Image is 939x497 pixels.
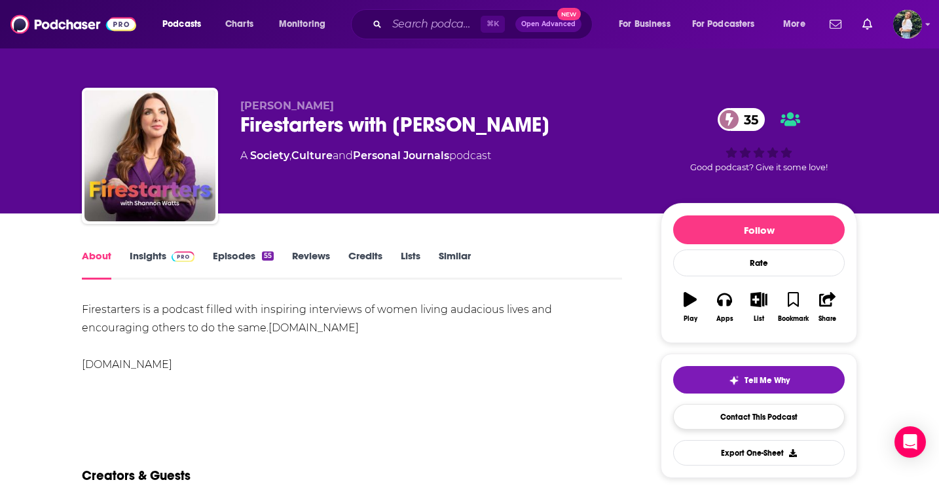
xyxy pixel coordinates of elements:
[673,440,845,466] button: Export One-Sheet
[213,249,274,280] a: Episodes55
[893,10,922,39] img: User Profile
[893,10,922,39] span: Logged in as ginny24232
[130,249,194,280] a: InsightsPodchaser Pro
[742,284,776,331] button: List
[819,315,836,323] div: Share
[268,322,359,334] a: [DOMAIN_NAME]
[690,162,828,172] span: Good podcast? Give it some love!
[172,251,194,262] img: Podchaser Pro
[731,108,765,131] span: 35
[162,15,201,33] span: Podcasts
[84,90,215,221] img: Firestarters with Shannon Watts
[774,14,822,35] button: open menu
[673,249,845,276] div: Rate
[673,215,845,244] button: Follow
[289,149,291,162] span: ,
[515,16,581,32] button: Open AdvancedNew
[291,149,333,162] a: Culture
[240,100,334,112] span: [PERSON_NAME]
[754,315,764,323] div: List
[729,375,739,386] img: tell me why sparkle
[692,15,755,33] span: For Podcasters
[333,149,353,162] span: and
[353,149,449,162] a: Personal Journals
[824,13,847,35] a: Show notifications dropdown
[387,14,481,35] input: Search podcasts, credits, & more...
[684,315,697,323] div: Play
[270,14,342,35] button: open menu
[292,249,330,280] a: Reviews
[10,12,136,37] img: Podchaser - Follow, Share and Rate Podcasts
[610,14,687,35] button: open menu
[673,284,707,331] button: Play
[363,9,605,39] div: Search podcasts, credits, & more...
[153,14,218,35] button: open menu
[673,404,845,430] a: Contact This Podcast
[82,301,622,374] div: Firestarters is a podcast filled with inspiring interviews of women living audacious lives and en...
[439,249,471,280] a: Similar
[279,15,325,33] span: Monitoring
[778,315,809,323] div: Bookmark
[401,249,420,280] a: Lists
[82,249,111,280] a: About
[262,251,274,261] div: 55
[718,108,765,131] a: 35
[481,16,505,33] span: ⌘ K
[661,100,857,181] div: 35Good podcast? Give it some love!
[225,15,253,33] span: Charts
[893,10,922,39] button: Show profile menu
[783,15,805,33] span: More
[673,366,845,394] button: tell me why sparkleTell Me Why
[217,14,261,35] a: Charts
[521,21,576,28] span: Open Advanced
[811,284,845,331] button: Share
[707,284,741,331] button: Apps
[745,375,790,386] span: Tell Me Why
[619,15,671,33] span: For Business
[250,149,289,162] a: Society
[716,315,733,323] div: Apps
[857,13,877,35] a: Show notifications dropdown
[776,284,810,331] button: Bookmark
[240,148,491,164] div: A podcast
[557,8,581,20] span: New
[348,249,382,280] a: Credits
[684,14,774,35] button: open menu
[82,468,191,484] h2: Creators & Guests
[894,426,926,458] div: Open Intercom Messenger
